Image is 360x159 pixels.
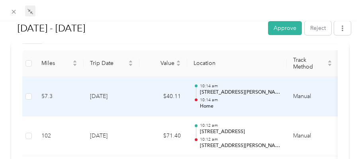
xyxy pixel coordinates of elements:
p: 10:12 am [200,137,280,142]
th: Value [139,50,187,77]
span: caret-up [176,59,181,64]
p: [STREET_ADDRESS][PERSON_NAME] [200,89,280,96]
th: Track Method [287,50,338,77]
span: caret-up [128,59,133,64]
td: $40.11 [139,77,187,117]
p: [STREET_ADDRESS] [200,128,280,135]
span: Miles [41,60,71,67]
th: Trip Date [84,50,139,77]
th: Miles [35,50,84,77]
td: Manual [287,77,338,117]
span: caret-down [327,63,332,67]
td: [DATE] [84,77,139,117]
p: 10:14 am [200,83,280,89]
iframe: Everlance-gr Chat Button Frame [315,114,360,159]
span: Value [146,60,174,67]
button: Reject [305,21,331,35]
td: [DATE] [84,116,139,156]
span: caret-up [72,59,77,64]
p: 10:12 am [200,123,280,128]
td: 57.3 [35,77,84,117]
td: 102 [35,116,84,156]
button: Approve [268,21,302,35]
td: $71.40 [139,116,187,156]
span: Track Method [293,57,326,70]
td: Manual [287,116,338,156]
span: caret-up [327,59,332,64]
p: Home [200,103,280,110]
span: caret-down [72,63,77,67]
span: caret-down [176,63,181,67]
span: Trip Date [90,60,127,67]
p: [STREET_ADDRESS][PERSON_NAME] [200,142,280,149]
p: 10:14 am [200,97,280,103]
h1: Aug 10 - 23, 2025 [9,19,262,38]
span: caret-down [128,63,133,67]
th: Location [187,50,287,77]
